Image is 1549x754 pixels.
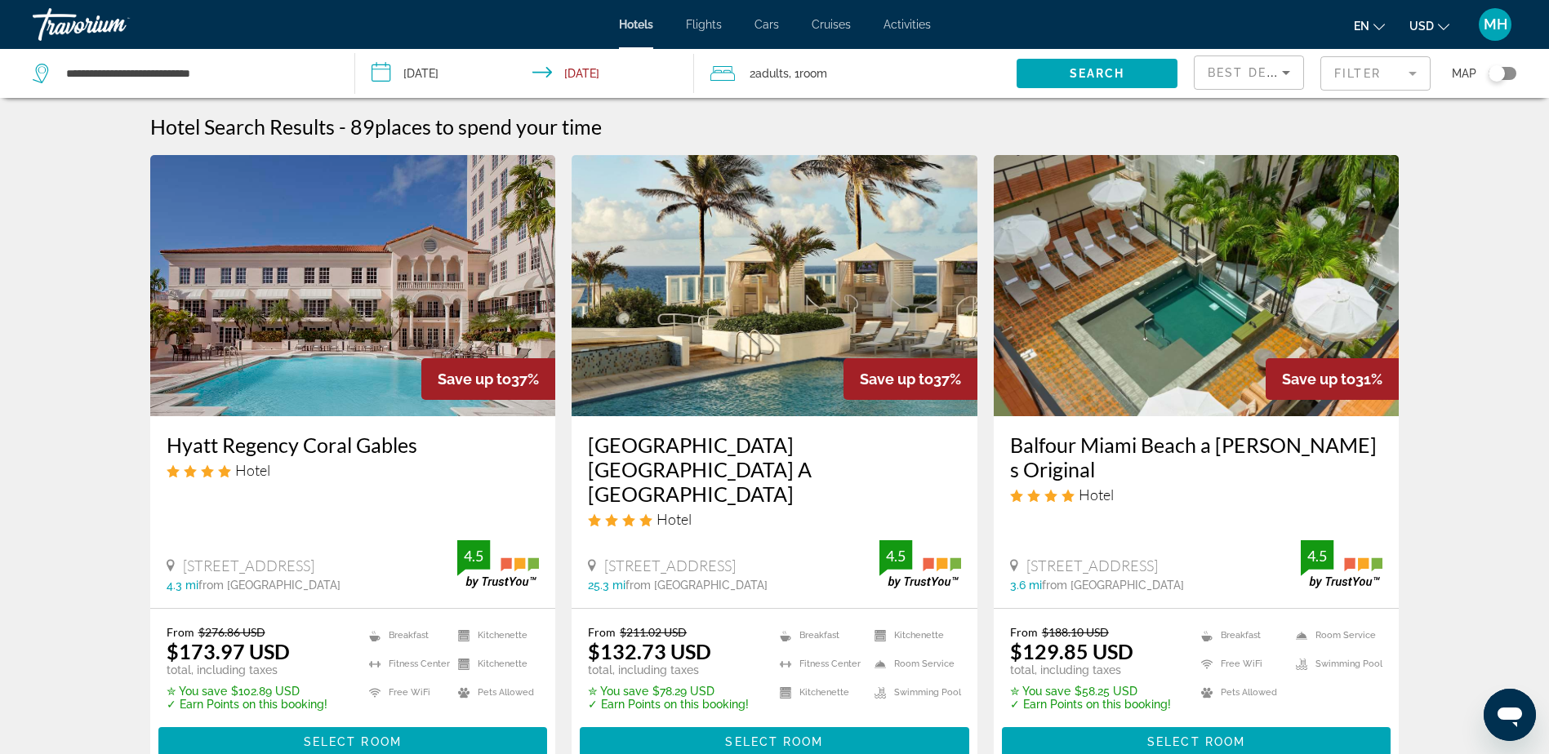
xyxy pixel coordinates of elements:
[843,358,977,400] div: 37%
[183,557,314,574] span: [STREET_ADDRESS]
[1320,55,1431,91] button: Filter
[1208,66,1293,79] span: Best Deals
[1010,663,1171,676] p: total, including taxes
[1354,20,1369,33] span: en
[588,685,648,698] span: ✮ You save
[625,579,768,592] span: from [GEOGRAPHIC_DATA]
[167,663,327,676] p: total, including taxes
[588,625,616,639] span: From
[1079,486,1114,503] span: Hotel
[1484,16,1507,33] span: MH
[1042,579,1184,592] span: from [GEOGRAPHIC_DATA]
[1208,63,1290,82] mat-select: Sort by
[1409,20,1434,33] span: USD
[1288,625,1382,645] li: Room Service
[350,114,602,139] h2: 89
[1476,66,1516,81] button: Toggle map
[375,114,602,139] span: places to spend your time
[1147,735,1245,748] span: Select Room
[588,432,961,506] a: [GEOGRAPHIC_DATA] [GEOGRAPHIC_DATA] A [GEOGRAPHIC_DATA]
[879,546,912,565] div: 4.5
[772,625,866,645] li: Breakfast
[1193,682,1288,703] li: Pets Allowed
[457,540,539,588] img: trustyou-badge.svg
[1409,14,1449,38] button: Change currency
[994,155,1400,416] img: Hotel image
[750,62,789,85] span: 2
[789,62,827,85] span: , 1
[450,682,539,703] li: Pets Allowed
[1010,685,1071,698] span: ✮ You save
[812,18,851,31] a: Cruises
[339,114,346,139] span: -
[361,682,450,703] li: Free WiFi
[755,67,789,80] span: Adults
[361,654,450,674] li: Fitness Center
[167,639,290,663] ins: $173.97 USD
[772,682,866,703] li: Kitchenette
[158,731,548,749] a: Select Room
[619,18,653,31] a: Hotels
[1017,59,1177,88] button: Search
[1474,7,1516,42] button: User Menu
[1301,540,1382,588] img: trustyou-badge.svg
[355,49,694,98] button: Check-in date: Sep 20, 2025 Check-out date: Sep 21, 2025
[1301,546,1333,565] div: 4.5
[1452,62,1476,85] span: Map
[754,18,779,31] a: Cars
[361,625,450,645] li: Breakfast
[588,510,961,528] div: 4 star Hotel
[572,155,977,416] img: Hotel image
[1010,579,1042,592] span: 3.6 mi
[884,18,931,31] a: Activities
[1010,698,1171,711] p: ✓ Earn Points on this booking!
[167,461,540,479] div: 4 star Hotel
[167,685,227,698] span: ✮ You save
[167,579,198,592] span: 4.3 mi
[588,698,749,711] p: ✓ Earn Points on this booking!
[1010,432,1383,481] a: Balfour Miami Beach a [PERSON_NAME] s Original
[198,579,341,592] span: from [GEOGRAPHIC_DATA]
[620,625,687,639] del: $211.02 USD
[580,731,969,749] a: Select Room
[588,663,749,676] p: total, including taxes
[33,3,196,46] a: Travorium
[1070,67,1125,80] span: Search
[167,625,194,639] span: From
[1266,358,1399,400] div: 31%
[1010,685,1171,698] p: $58.25 USD
[150,114,335,139] h1: Hotel Search Results
[304,735,402,748] span: Select Room
[167,685,327,698] p: $102.89 USD
[686,18,722,31] a: Flights
[866,682,961,703] li: Swimming Pool
[866,625,961,645] li: Kitchenette
[457,546,490,565] div: 4.5
[235,461,270,479] span: Hotel
[167,432,540,457] a: Hyatt Regency Coral Gables
[1002,731,1391,749] a: Select Room
[1026,557,1158,574] span: [STREET_ADDRESS]
[198,625,265,639] del: $276.86 USD
[588,579,625,592] span: 25.3 mi
[1193,654,1288,674] li: Free WiFi
[860,370,933,388] span: Save up to
[588,685,749,698] p: $78.29 USD
[1193,625,1288,645] li: Breakfast
[657,510,692,528] span: Hotel
[421,358,555,400] div: 37%
[1288,654,1382,674] li: Swimming Pool
[866,654,961,674] li: Room Service
[150,155,556,416] a: Hotel image
[588,639,711,663] ins: $132.73 USD
[450,654,539,674] li: Kitchenette
[1282,370,1355,388] span: Save up to
[772,654,866,674] li: Fitness Center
